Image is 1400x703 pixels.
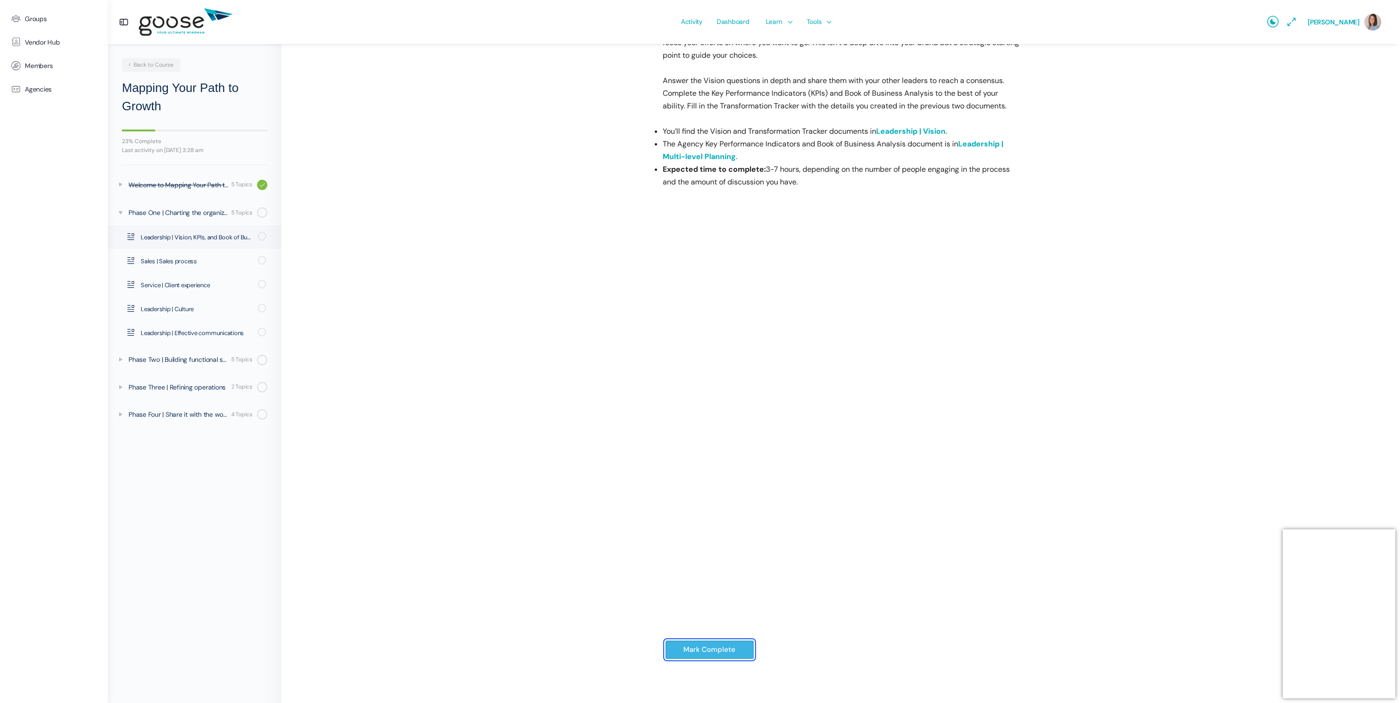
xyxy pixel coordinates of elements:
[5,77,103,101] a: Agencies
[231,410,252,419] div: 4 Topics
[122,79,267,115] h2: Mapping Your Path to Growth
[231,382,252,391] div: 2 Topics
[663,125,1019,138] li: You’ll find the Vision and Transformation Tracker documents in .
[129,354,228,365] div: Phase Two | Building functional systems
[141,329,252,338] span: Leadership | Effective communications
[25,62,53,70] span: Members
[127,61,174,69] span: Back to Course
[5,7,103,31] a: Groups
[108,321,281,344] a: Leadership | Effective communications
[663,74,1019,112] p: Answer the Vision questions in depth and share them with your other leaders to reach a consensus....
[876,126,946,136] a: Leadership | Vision
[663,139,1003,161] a: Leadership | Multi-level Planning
[25,15,47,23] span: Groups
[129,409,228,420] div: Phase Four | Share it with the world
[231,208,252,217] div: 5 Topics
[663,163,1019,188] li: 3-7 hours, depending on the number of people engaging in the process and the amount of discussion...
[108,297,281,321] a: Leadership | Culture
[129,382,228,392] div: Phase Three | Refining operations
[141,281,252,290] span: Service | Client experience
[108,273,281,297] a: Service | Client experience
[108,225,281,249] a: Leadership | Vision, KPIs, and Book of Business Analysis
[5,54,103,77] a: Members
[129,207,228,218] div: Phase One | Charting the organization
[5,31,103,54] a: Vendor Hub
[141,233,252,242] span: Leadership | Vision, KPIs, and Book of Business Analysis
[663,164,766,174] strong: Expected time to complete:
[141,305,252,314] span: Leadership | Culture
[108,172,281,198] a: Welcome to Mapping Your Path to Growth 5 Topics
[108,249,281,273] a: Sales | Sales process
[231,180,252,189] div: 5 Topics
[1190,586,1400,703] iframe: Chat Widget
[141,257,252,266] span: Sales | Sales process
[108,375,281,399] a: Phase Three | Refining operations 2 Topics
[665,640,754,659] input: Mark Complete
[122,138,267,144] div: 23% Complete
[663,138,1019,163] li: The Agency Key Performance Indicators and Book of Business Analysis document is in .
[231,355,252,364] div: 5 Topics
[122,147,267,153] div: Last activity on [DATE] 3:28 am
[1283,529,1395,698] iframe: Popup CTA
[122,58,181,72] a: Back to Course
[25,85,52,93] span: Agencies
[108,402,281,427] a: Phase Four | Share it with the world 4 Topics
[25,38,60,46] span: Vendor Hub
[108,200,281,225] a: Phase One | Charting the organization 5 Topics
[1308,18,1360,26] span: [PERSON_NAME]
[129,180,228,190] div: Welcome to Mapping Your Path to Growth
[108,347,281,372] a: Phase Two | Building functional systems 5 Topics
